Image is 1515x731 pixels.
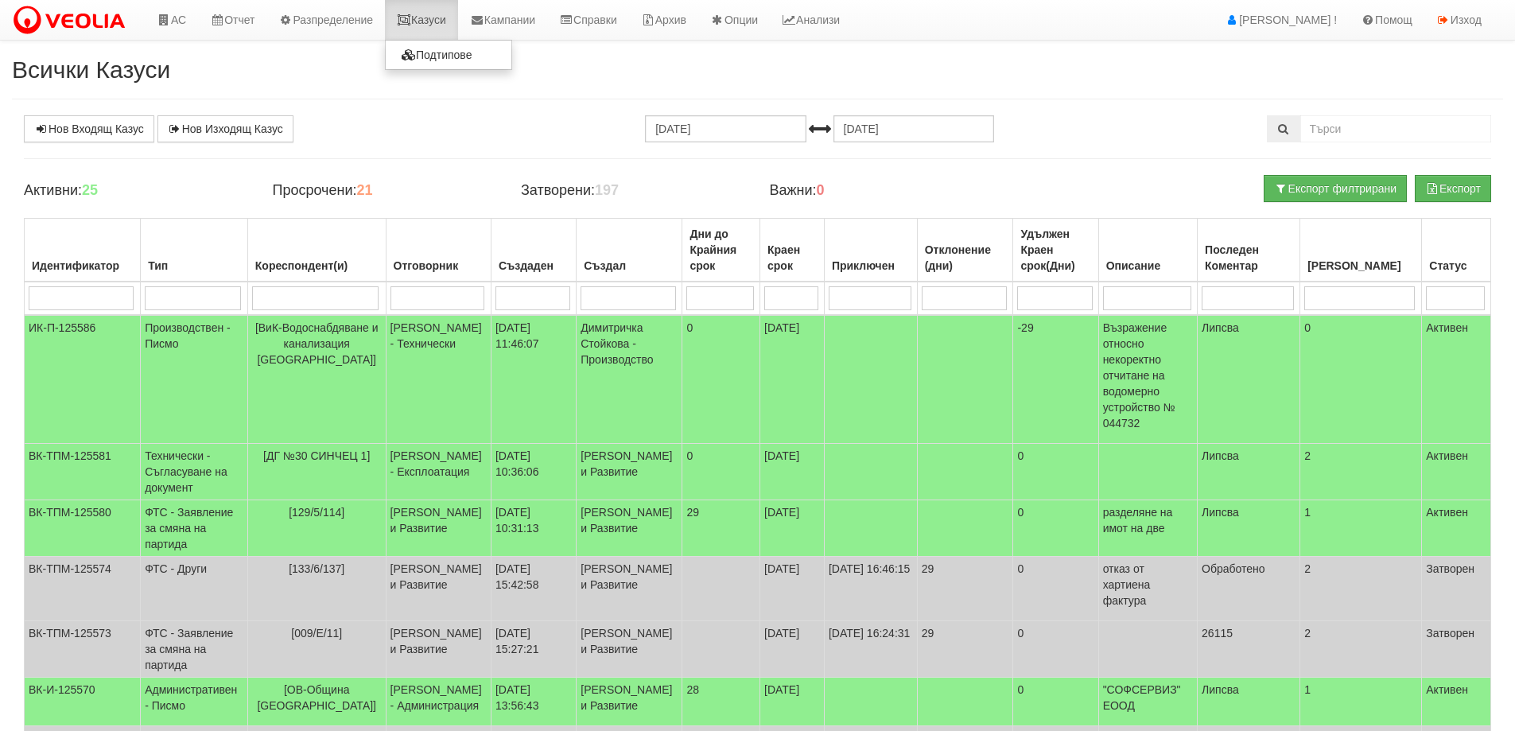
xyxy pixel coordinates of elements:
td: [DATE] [760,678,825,726]
td: Административен - Писмо [141,678,248,726]
span: 28 [686,683,699,696]
td: Активен [1422,500,1491,557]
td: [DATE] 16:24:31 [824,621,917,678]
td: [PERSON_NAME] - Експлоатация [386,444,491,500]
th: Статус: No sort applied, activate to apply an ascending sort [1422,219,1491,282]
td: Затворен [1422,557,1491,621]
td: [DATE] [760,621,825,678]
span: [ДГ №30 СИНЧЕЦ 1] [263,449,370,462]
td: 0 [1013,621,1098,678]
th: Последен Коментар: No sort applied, activate to apply an ascending sort [1198,219,1300,282]
h2: Всички Казуси [12,56,1503,83]
td: Производствен - Писмо [141,315,248,444]
span: 0 [686,449,693,462]
button: Експорт филтрирани [1264,175,1407,202]
td: Димитричка Стойкова - Производство [577,315,682,444]
td: [DATE] 10:36:06 [491,444,576,500]
th: Идентификатор: No sort applied, activate to apply an ascending sort [25,219,141,282]
td: [DATE] [760,557,825,621]
span: [129/5/114] [289,506,344,519]
div: Тип [145,255,243,277]
div: Създаден [495,255,572,277]
td: Затворен [1422,621,1491,678]
td: ВК-ТПМ-125580 [25,500,141,557]
td: 1 [1300,678,1422,726]
h4: Просрочени: [272,183,496,199]
span: [ОВ-Община [GEOGRAPHIC_DATA]] [257,683,376,712]
td: [DATE] 15:27:21 [491,621,576,678]
td: [DATE] 13:56:43 [491,678,576,726]
div: Краен срок [764,239,820,277]
td: 2 [1300,557,1422,621]
b: 25 [82,182,98,198]
b: 197 [595,182,619,198]
td: ВК-ТПМ-125581 [25,444,141,500]
td: ФТС - Други [141,557,248,621]
th: Дни до Крайния срок: No sort applied, activate to apply an ascending sort [682,219,760,282]
div: Приключен [829,255,913,277]
td: ВК-ТПМ-125573 [25,621,141,678]
div: Създал [581,255,678,277]
td: [DATE] 11:46:07 [491,315,576,444]
td: 29 [917,557,1013,621]
td: [PERSON_NAME] и Развитие [577,557,682,621]
td: 2 [1300,621,1422,678]
td: -29 [1013,315,1098,444]
div: Удължен Краен срок(Дни) [1017,223,1094,277]
td: [PERSON_NAME] и Развитие [386,557,491,621]
td: Активен [1422,678,1491,726]
td: 0 [1300,315,1422,444]
span: Липсва [1202,683,1239,696]
td: ВК-И-125570 [25,678,141,726]
th: Създаден: No sort applied, activate to apply an ascending sort [491,219,576,282]
td: [DATE] [760,444,825,500]
td: 0 [1013,678,1098,726]
td: [DATE] [760,315,825,444]
span: [133/6/137] [289,562,344,575]
td: ИК-П-125586 [25,315,141,444]
a: Нов Изходящ Казус [157,115,293,142]
td: Активен [1422,315,1491,444]
a: Подтипове [386,45,511,65]
th: Създал: No sort applied, activate to apply an ascending sort [577,219,682,282]
span: Липсва [1202,506,1239,519]
p: отказ от хартиена фактура [1103,561,1193,609]
td: [PERSON_NAME] и Развитие [577,444,682,500]
div: [PERSON_NAME] [1304,255,1417,277]
td: [DATE] 15:42:58 [491,557,576,621]
th: Описание: No sort applied, activate to apply an ascending sort [1098,219,1197,282]
span: 29 [686,506,699,519]
td: [PERSON_NAME] - Администрация [386,678,491,726]
p: разделяне на имот на две [1103,504,1193,536]
span: Липсва [1202,449,1239,462]
h4: Важни: [769,183,993,199]
span: [009/Е/11] [291,627,342,640]
td: ФТС - Заявление за смяна на партида [141,500,248,557]
div: Отклонение (дни) [922,239,1009,277]
div: Статус [1426,255,1486,277]
th: Отговорник: No sort applied, activate to apply an ascending sort [386,219,491,282]
td: ФТС - Заявление за смяна на партида [141,621,248,678]
th: Отклонение (дни): No sort applied, activate to apply an ascending sort [917,219,1013,282]
h4: Активни: [24,183,248,199]
td: [PERSON_NAME] - Технически [386,315,491,444]
td: Технически - Съгласуване на документ [141,444,248,500]
td: 0 [1013,500,1098,557]
input: Търсене по Идентификатор, Бл/Вх/Ап, Тип, Описание, Моб. Номер, Имейл, Файл, Коментар, [1300,115,1491,142]
th: Тип: No sort applied, activate to apply an ascending sort [141,219,248,282]
td: [PERSON_NAME] и Развитие [386,621,491,678]
b: 21 [356,182,372,198]
td: [PERSON_NAME] и Развитие [577,678,682,726]
td: [PERSON_NAME] и Развитие [386,500,491,557]
div: Отговорник [390,255,487,277]
h4: Затворени: [521,183,745,199]
th: Приключен: No sort applied, activate to apply an ascending sort [824,219,917,282]
td: [DATE] 16:46:15 [824,557,917,621]
span: Обработено [1202,562,1265,575]
th: Удължен Краен срок(Дни): No sort applied, activate to apply an ascending sort [1013,219,1098,282]
span: 26115 [1202,627,1233,640]
div: Кореспондент(и) [252,255,382,277]
div: Идентификатор [29,255,136,277]
td: ВК-ТПМ-125574 [25,557,141,621]
td: 1 [1300,500,1422,557]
